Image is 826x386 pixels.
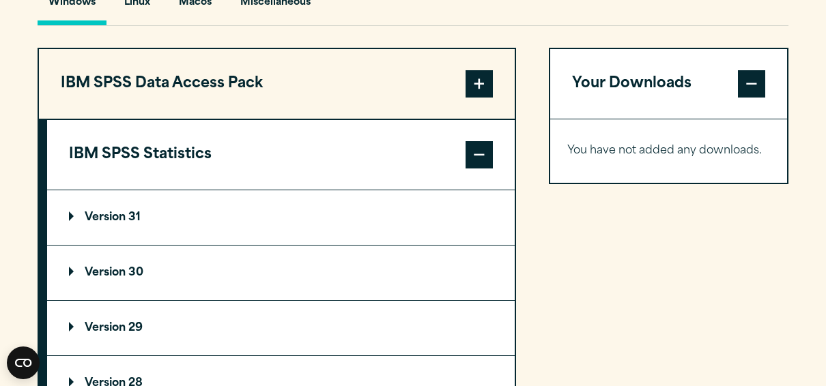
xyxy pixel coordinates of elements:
button: Open CMP widget [7,346,40,379]
p: Version 30 [69,267,143,278]
p: You have not added any downloads. [567,141,770,161]
p: Version 31 [69,212,141,223]
summary: Version 29 [47,301,515,355]
button: IBM SPSS Statistics [47,120,515,190]
button: IBM SPSS Data Access Pack [39,49,515,119]
summary: Version 31 [47,190,515,245]
summary: Version 30 [47,246,515,300]
button: Your Downloads [550,49,787,119]
p: Version 29 [69,323,143,333]
div: Your Downloads [550,119,787,183]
